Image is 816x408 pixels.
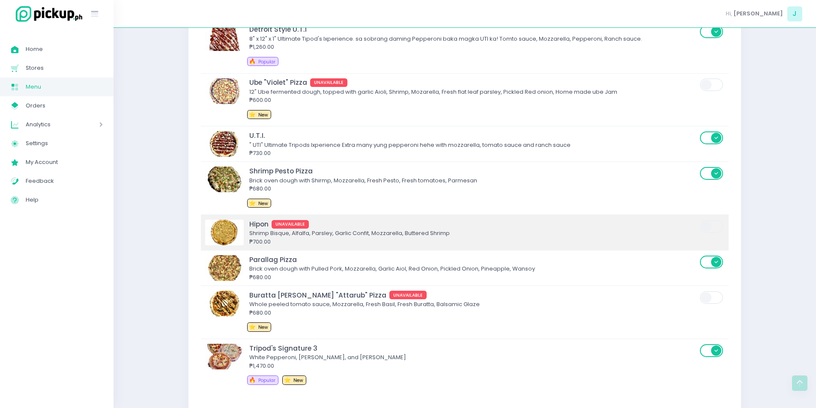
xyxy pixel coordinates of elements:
span: Analytics [26,119,75,130]
div: Parallag Pizza [249,255,697,265]
div: Hipon [249,219,697,229]
div: Shrimp Bisque, Alfalfa, Parsley, Garlic Confit, Mozzarella, Buttered Shrimp [249,229,697,238]
span: UNAVAILABLE [310,78,348,87]
div: Buratta [PERSON_NAME] "Attarub" Pizza [249,290,697,300]
div: Shrimp Pesto Pizza [249,166,697,176]
span: Hi, [726,9,732,18]
span: New [293,377,303,384]
span: Feedback [26,176,103,187]
span: Stores [26,63,103,74]
span: 🔥 [249,376,256,384]
span: 🔥 [249,57,256,66]
div: Whole peeled tomato sauce, Mozzarella, Fresh Basil, Fresh Buratta, Balsamic Glaze [249,300,697,309]
div: ₱700.00 [249,238,697,246]
td: Buratta Margherita "Attarub" PizzaBuratta [PERSON_NAME] "Attarub" PizzaUNAVAILABLEWhole peeled to... [201,286,729,339]
img: Hipon [205,220,244,245]
td: HiponHiponUNAVAILABLEShrimp Bisque, Alfalfa, Parsley, Garlic Confit, Mozzarella, Buttered Shrimp₱... [201,215,729,250]
span: Popular [258,59,275,65]
td: Shrimp Pesto PizzaShrimp Pesto PizzaBrick oven dough with Shirmp, Mozzarella, Fresh Pesto, Fresh ... [201,162,729,215]
span: Orders [26,100,103,111]
span: [PERSON_NAME] [733,9,783,18]
td: Tripod's Signature 3Tripod's Signature 3White Pepperoni, [PERSON_NAME], and [PERSON_NAME]₱1,470.0... [201,339,729,391]
div: Brick oven dough with Pulled Pork, Mozzarella, Garlic Aiol, Red Onion, Pickled Onion, Pineapple, ... [249,265,697,273]
span: My Account [26,157,103,168]
span: Settings [26,138,103,149]
img: Shrimp Pesto Pizza [205,167,244,192]
div: ₱1,260.00 [249,43,697,51]
span: ⭐ [249,199,256,207]
span: Menu [26,81,103,92]
span: New [258,324,268,331]
div: U.T.I. [249,131,697,140]
div: 8" x 12" x 1" Ultimate Tipod's Ixperience. sa sobrang daming Pepperoni baka magka UTI ka! Tomto s... [249,35,697,43]
td: Ube "Violet" PizzaUbe "Violet" PizzaUNAVAILABLE12" Ube fermented dough, topped with garlic Aioli,... [201,73,729,126]
span: J [787,6,802,21]
div: ₱730.00 [249,149,697,158]
span: UNAVAILABLE [389,291,427,299]
img: Ube "Violet" Pizza [205,78,244,104]
div: " UTI" Ultimate Tripods Ixperience Extra many yung pepperoni hehe with mozzarella, tomato sauce a... [249,141,697,149]
span: UNAVAILABLE [272,220,309,229]
div: ₱680.00 [249,309,697,317]
span: ⭐ [249,110,256,119]
div: Detroit Style U.T.I [249,24,697,34]
div: Brick oven dough with Shirmp, Mozzarella, Fresh Pesto, Fresh tomatoes, Parmesan [249,176,697,185]
span: New [258,112,268,118]
div: 12" Ube fermented dough, topped with garlic Aioli, Shrimp, Mozarella, Fresh flat leaf parsley, Pi... [249,88,697,96]
div: ₱1,470.00 [249,362,697,370]
img: logo [11,5,84,23]
img: Tripod's Signature 3 [205,344,244,369]
img: Buratta Margherita "Attarub" Pizza [205,291,244,316]
img: Detroit Style U.T.I [205,25,244,51]
td: Parallag PizzaParallag PizzaBrick oven dough with Pulled Pork, Mozzarella, Garlic Aiol, Red Onion... [201,250,729,286]
span: ⭐ [284,376,291,384]
span: Popular [258,377,275,384]
div: ₱680.00 [249,185,697,193]
img: U.T.I. [205,131,244,157]
span: Home [26,44,103,55]
td: U.T.I.U.T.I." UTI" Ultimate Tripods Ixperience Extra many yung pepperoni hehe with mozzarella, to... [201,126,729,162]
span: New [258,200,268,207]
div: ₱600.00 [249,96,697,104]
div: Ube "Violet" Pizza [249,77,697,87]
div: Tripod's Signature 3 [249,343,697,353]
span: Help [26,194,103,205]
img: Parallag Pizza [205,255,244,281]
td: Detroit Style U.T.IDetroit Style U.T.I8" x 12" x 1" Ultimate Tipod's Ixperience. sa sobrang damin... [201,20,729,73]
div: White Pepperoni, [PERSON_NAME], and [PERSON_NAME] [249,353,697,362]
span: ⭐ [249,323,256,331]
div: ₱680.00 [249,273,697,282]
